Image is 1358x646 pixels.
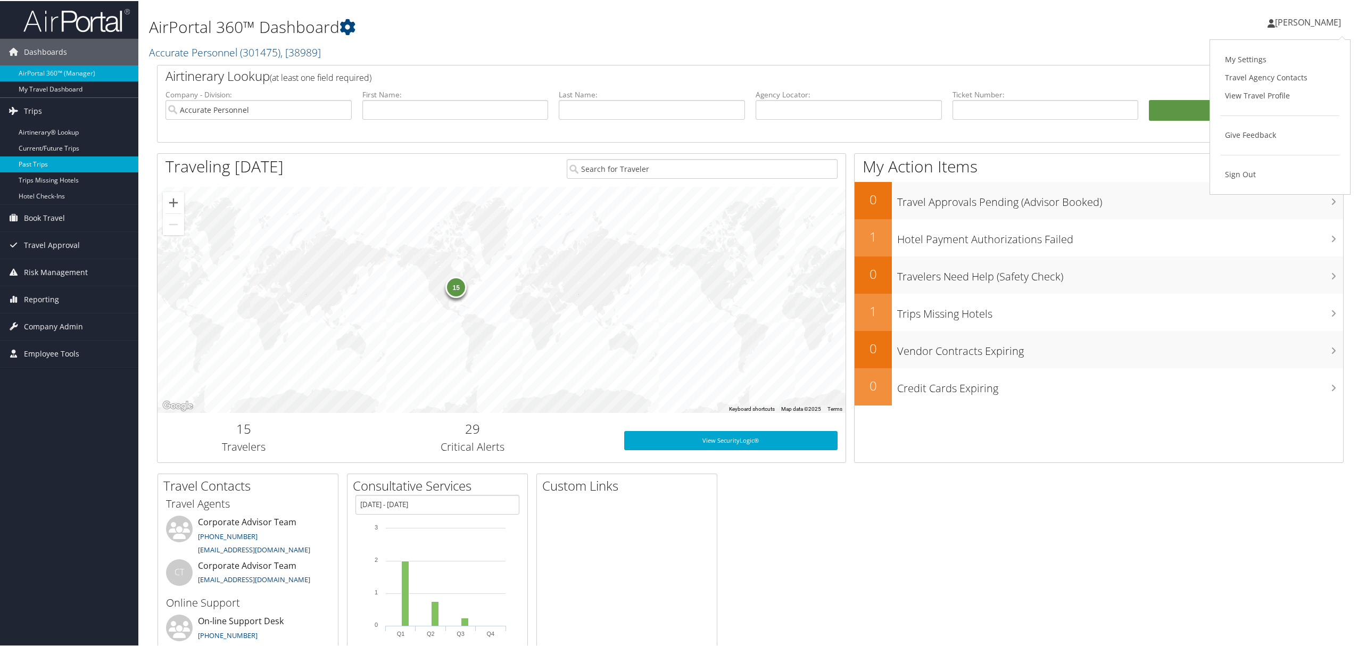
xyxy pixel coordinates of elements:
[166,495,330,510] h3: Travel Agents
[24,204,65,230] span: Book Travel
[855,154,1343,177] h1: My Action Items
[165,154,284,177] h1: Traveling [DATE]
[855,367,1343,404] a: 0Credit Cards Expiring
[270,71,371,82] span: (at least one field required)
[337,419,608,437] h2: 29
[855,189,892,208] h2: 0
[855,293,1343,330] a: 1Trips Missing Hotels
[1221,86,1339,104] a: View Travel Profile
[729,404,775,412] button: Keyboard shortcuts
[24,38,67,64] span: Dashboards
[1221,164,1339,183] a: Sign Out
[23,7,130,32] img: airportal-logo.png
[559,88,745,99] label: Last Name:
[827,405,842,411] a: Terms (opens in new tab)
[165,88,352,99] label: Company - Division:
[24,97,42,123] span: Trips
[855,301,892,319] h2: 1
[165,66,1236,84] h2: Airtinerary Lookup
[149,15,951,37] h1: AirPortal 360™ Dashboard
[24,258,88,285] span: Risk Management
[362,88,549,99] label: First Name:
[160,398,195,412] a: Open this area in Google Maps (opens a new window)
[897,263,1343,283] h3: Travelers Need Help (Safety Check)
[163,213,184,234] button: Zoom out
[163,191,184,212] button: Zoom in
[781,405,821,411] span: Map data ©2025
[855,376,892,394] h2: 0
[445,276,467,297] div: 15
[1221,68,1339,86] a: Travel Agency Contacts
[353,476,527,494] h2: Consultative Services
[427,630,435,636] text: Q2
[567,158,838,178] input: Search for Traveler
[161,558,335,593] li: Corporate Advisor Team
[161,515,335,558] li: Corporate Advisor Team
[897,226,1343,246] h3: Hotel Payment Authorizations Failed
[855,338,892,357] h2: 0
[24,231,80,258] span: Travel Approval
[897,337,1343,358] h3: Vendor Contracts Expiring
[897,300,1343,320] h3: Trips Missing Hotels
[24,339,79,366] span: Employee Tools
[1275,15,1341,27] span: [PERSON_NAME]
[198,531,258,540] a: [PHONE_NUMBER]
[1149,99,1335,120] button: Search
[457,630,465,636] text: Q3
[149,44,321,59] a: Accurate Personnel
[337,438,608,453] h3: Critical Alerts
[165,438,321,453] h3: Travelers
[855,218,1343,255] a: 1Hotel Payment Authorizations Failed
[375,620,378,627] tspan: 0
[1221,49,1339,68] a: My Settings
[24,285,59,312] span: Reporting
[756,88,942,99] label: Agency Locator:
[953,88,1139,99] label: Ticket Number:
[1221,125,1339,143] a: Give Feedback
[280,44,321,59] span: , [ 38989 ]
[855,330,1343,367] a: 0Vendor Contracts Expiring
[855,181,1343,218] a: 0Travel Approvals Pending (Advisor Booked)
[240,44,280,59] span: ( 301475 )
[24,312,83,339] span: Company Admin
[855,227,892,245] h2: 1
[1268,5,1352,37] a: [PERSON_NAME]
[198,630,258,639] a: [PHONE_NUMBER]
[624,430,838,449] a: View SecurityLogic®
[198,544,310,553] a: [EMAIL_ADDRESS][DOMAIN_NAME]
[160,398,195,412] img: Google
[375,556,378,562] tspan: 2
[855,255,1343,293] a: 0Travelers Need Help (Safety Check)
[487,630,495,636] text: Q4
[897,375,1343,395] h3: Credit Cards Expiring
[198,574,310,583] a: [EMAIL_ADDRESS][DOMAIN_NAME]
[542,476,717,494] h2: Custom Links
[166,558,193,585] div: CT
[855,264,892,282] h2: 0
[163,476,338,494] h2: Travel Contacts
[166,594,330,609] h3: Online Support
[897,188,1343,209] h3: Travel Approvals Pending (Advisor Booked)
[397,630,405,636] text: Q1
[375,588,378,594] tspan: 1
[165,419,321,437] h2: 15
[375,523,378,529] tspan: 3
